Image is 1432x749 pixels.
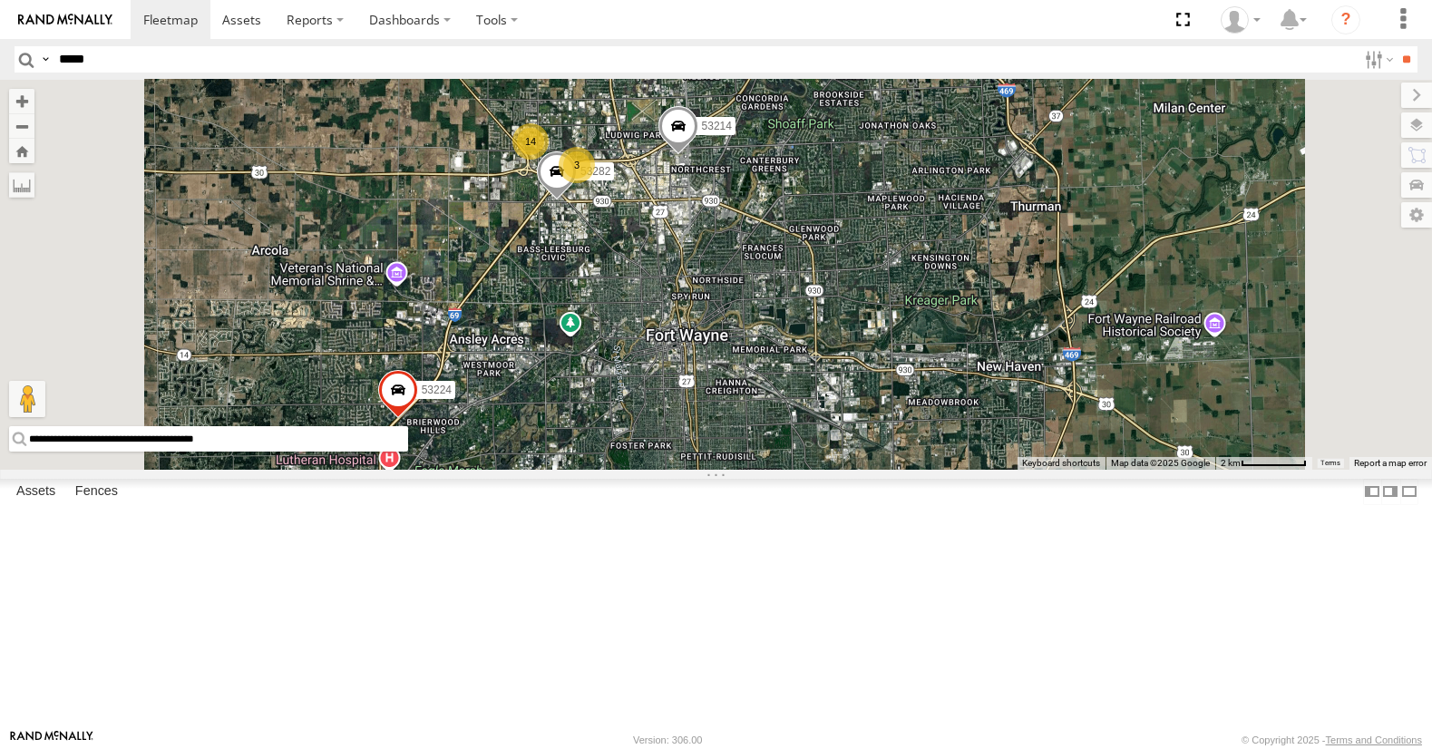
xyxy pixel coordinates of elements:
button: Zoom out [9,113,34,139]
span: 2 km [1221,458,1241,468]
label: Hide Summary Table [1400,479,1418,505]
span: 53282 [580,165,610,178]
div: 3 [559,147,595,183]
a: Visit our Website [10,731,93,749]
label: Search Query [38,46,53,73]
label: Map Settings [1401,202,1432,228]
a: Terms and Conditions [1326,734,1422,745]
i: ? [1331,5,1360,34]
img: rand-logo.svg [18,14,112,26]
label: Measure [9,172,34,198]
div: Version: 306.00 [633,734,702,745]
a: Terms (opens in new tab) [1321,459,1340,466]
button: Map Scale: 2 km per 69 pixels [1215,457,1312,470]
div: © Copyright 2025 - [1242,734,1422,745]
span: 53214 [701,120,731,132]
button: Zoom Home [9,139,34,163]
button: Zoom in [9,89,34,113]
label: Fences [66,480,127,505]
span: 53224 [421,384,451,396]
label: Assets [7,480,64,505]
div: 14 [512,123,549,160]
label: Search Filter Options [1358,46,1397,73]
div: Miky Transport [1214,6,1267,34]
span: Map data ©2025 Google [1111,458,1210,468]
a: Report a map error [1354,458,1427,468]
button: Keyboard shortcuts [1022,457,1100,470]
label: Dock Summary Table to the Left [1363,479,1381,505]
label: Dock Summary Table to the Right [1381,479,1399,505]
button: Drag Pegman onto the map to open Street View [9,381,45,417]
